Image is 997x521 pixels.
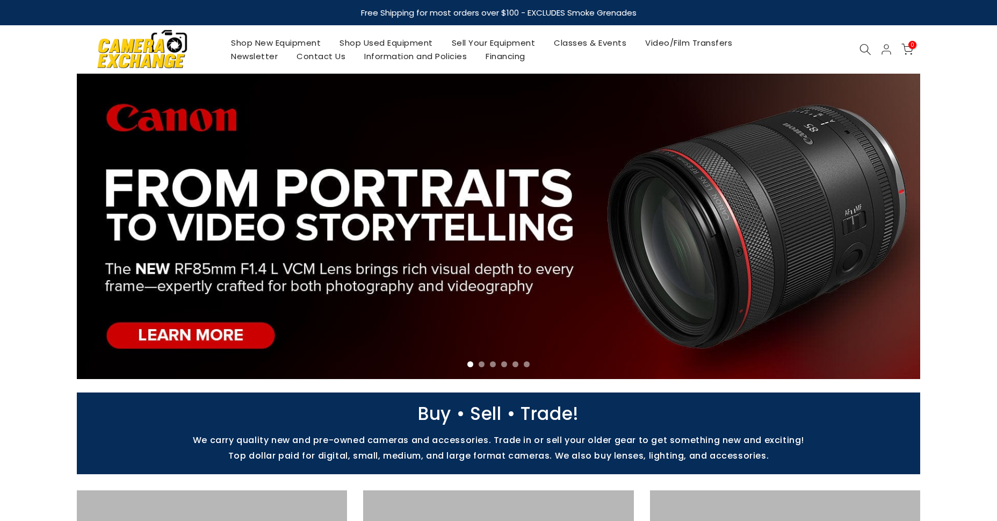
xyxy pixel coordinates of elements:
[479,361,485,367] li: Page dot 2
[545,36,636,49] a: Classes & Events
[222,36,330,49] a: Shop New Equipment
[476,49,535,63] a: Financing
[222,49,287,63] a: Newsletter
[330,36,443,49] a: Shop Used Equipment
[901,44,913,55] a: 0
[442,36,545,49] a: Sell Your Equipment
[908,41,916,49] span: 0
[355,49,476,63] a: Information and Policies
[71,451,926,461] p: Top dollar paid for digital, small, medium, and large format cameras. We also buy lenses, lightin...
[636,36,742,49] a: Video/Film Transfers
[490,361,496,367] li: Page dot 3
[361,7,637,18] strong: Free Shipping for most orders over $100 - EXCLUDES Smoke Grenades
[287,49,355,63] a: Contact Us
[71,409,926,419] p: Buy • Sell • Trade!
[501,361,507,367] li: Page dot 4
[524,361,530,367] li: Page dot 6
[467,361,473,367] li: Page dot 1
[512,361,518,367] li: Page dot 5
[71,435,926,445] p: We carry quality new and pre-owned cameras and accessories. Trade in or sell your older gear to g...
